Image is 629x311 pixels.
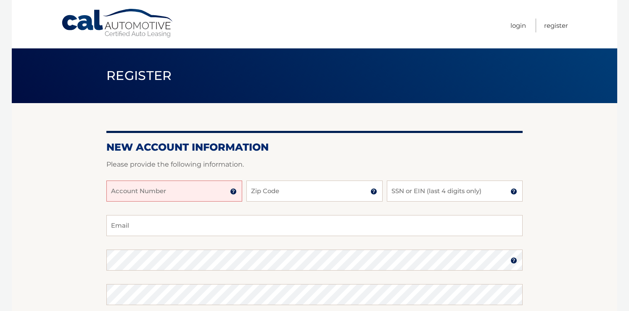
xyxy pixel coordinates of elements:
[230,188,237,195] img: tooltip.svg
[106,141,523,154] h2: New Account Information
[387,181,523,202] input: SSN or EIN (last 4 digits only)
[510,257,517,264] img: tooltip.svg
[106,181,242,202] input: Account Number
[370,188,377,195] img: tooltip.svg
[106,159,523,170] p: Please provide the following information.
[106,215,523,236] input: Email
[510,188,517,195] img: tooltip.svg
[246,181,382,202] input: Zip Code
[106,68,172,83] span: Register
[510,19,526,32] a: Login
[61,8,174,38] a: Cal Automotive
[544,19,568,32] a: Register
